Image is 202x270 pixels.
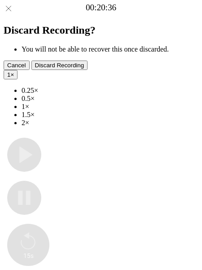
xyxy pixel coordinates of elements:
[7,71,10,78] span: 1
[22,87,198,95] li: 0.25×
[22,45,198,53] li: You will not be able to recover this once discarded.
[86,3,116,13] a: 00:20:36
[22,119,198,127] li: 2×
[4,70,18,79] button: 1×
[22,111,198,119] li: 1.5×
[4,61,30,70] button: Cancel
[31,61,88,70] button: Discard Recording
[22,95,198,103] li: 0.5×
[22,103,198,111] li: 1×
[4,24,198,36] h2: Discard Recording?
